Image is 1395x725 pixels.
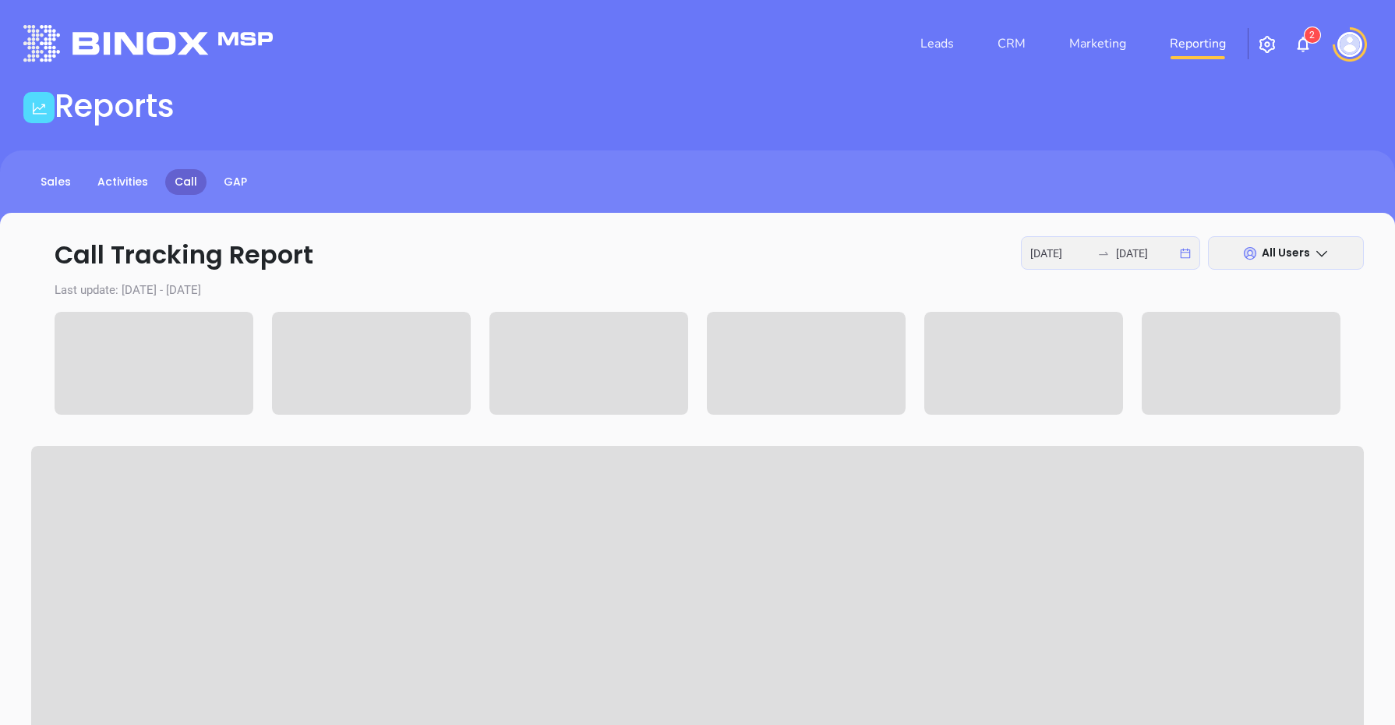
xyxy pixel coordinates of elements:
[1262,245,1310,260] span: All Users
[165,169,207,195] a: Call
[991,28,1032,59] a: CRM
[1097,247,1110,260] span: to
[31,236,1364,274] p: Call Tracking Report
[1030,245,1091,262] input: Start date
[214,169,256,195] a: GAP
[1337,32,1362,57] img: user
[1294,35,1312,54] img: iconNotification
[1309,30,1315,41] span: 2
[914,28,960,59] a: Leads
[1164,28,1232,59] a: Reporting
[88,169,157,195] a: Activities
[1258,35,1277,54] img: iconSetting
[1116,245,1177,262] input: End date
[31,169,80,195] a: Sales
[23,25,273,62] img: logo
[1063,28,1132,59] a: Marketing
[1305,27,1320,43] sup: 2
[31,281,1364,299] p: Last update: [DATE] - [DATE]
[1097,247,1110,260] span: swap-right
[55,87,175,125] h1: Reports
